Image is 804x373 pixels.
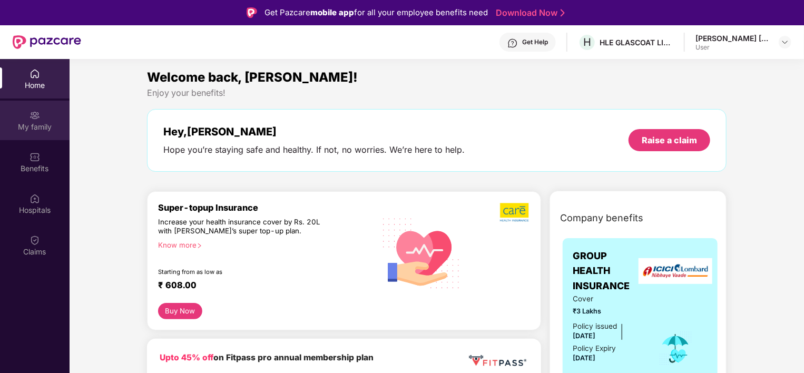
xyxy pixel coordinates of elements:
span: right [197,243,202,249]
strong: mobile app [310,7,354,17]
div: Policy issued [573,321,617,332]
div: Increase your health insurance cover by Rs. 20L with [PERSON_NAME]’s super top-up plan. [158,218,330,236]
span: Cover [573,293,644,305]
span: [DATE] [573,354,596,362]
img: svg+xml;base64,PHN2ZyBpZD0iSGVscC0zMngzMiIgeG1sbnM9Imh0dHA6Ly93d3cudzMub3JnLzIwMDAvc3ZnIiB3aWR0aD... [507,38,518,48]
img: Logo [247,7,257,18]
img: icon [659,331,693,366]
div: Know more [158,241,369,248]
div: HLE GLASCOAT LIMITED [600,37,673,47]
span: GROUP HEALTH INSURANCE [573,249,644,293]
img: b5dec4f62d2307b9de63beb79f102df3.png [500,202,530,222]
div: Get Pazcare for all your employee benefits need [264,6,488,19]
img: svg+xml;base64,PHN2ZyBpZD0iQmVuZWZpdHMiIHhtbG5zPSJodHRwOi8vd3d3LnczLm9yZy8yMDAwL3N2ZyIgd2lkdGg9Ij... [30,152,40,162]
img: Stroke [561,7,565,18]
div: Policy Expiry [573,343,616,354]
span: [DATE] [573,332,596,340]
div: Super-topup Insurance [158,202,375,213]
div: User [695,43,769,52]
img: New Pazcare Logo [13,35,81,49]
div: Enjoy your benefits! [147,87,727,99]
div: ₹ 608.00 [158,280,365,292]
a: Download Now [496,7,562,18]
img: fppp.png [467,351,528,370]
img: svg+xml;base64,PHN2ZyB4bWxucz0iaHR0cDovL3d3dy53My5vcmcvMjAwMC9zdmciIHhtbG5zOnhsaW5rPSJodHRwOi8vd3... [375,205,468,300]
button: Buy Now [158,303,202,319]
div: Raise a claim [642,134,697,146]
div: Hey, [PERSON_NAME] [163,125,465,138]
span: Company benefits [561,211,644,225]
img: svg+xml;base64,PHN2ZyBpZD0iQ2xhaW0iIHhtbG5zPSJodHRwOi8vd3d3LnczLm9yZy8yMDAwL3N2ZyIgd2lkdGg9IjIwIi... [30,235,40,246]
img: svg+xml;base64,PHN2ZyBpZD0iSG9zcGl0YWxzIiB4bWxucz0iaHR0cDovL3d3dy53My5vcmcvMjAwMC9zdmciIHdpZHRoPS... [30,193,40,204]
b: on Fitpass pro annual membership plan [160,352,374,362]
div: Starting from as low as [158,268,330,276]
b: Upto 45% off [160,352,213,362]
img: svg+xml;base64,PHN2ZyBpZD0iSG9tZSIgeG1sbnM9Imh0dHA6Ly93d3cudzMub3JnLzIwMDAvc3ZnIiB3aWR0aD0iMjAiIG... [30,68,40,79]
span: Welcome back, [PERSON_NAME]! [147,70,358,85]
span: H [583,36,591,48]
span: ₹3 Lakhs [573,306,644,317]
div: [PERSON_NAME] [PERSON_NAME] [695,33,769,43]
img: insurerLogo [639,258,712,284]
div: Hope you’re staying safe and healthy. If not, no worries. We’re here to help. [163,144,465,155]
img: svg+xml;base64,PHN2ZyBpZD0iRHJvcGRvd24tMzJ4MzIiIHhtbG5zPSJodHRwOi8vd3d3LnczLm9yZy8yMDAwL3N2ZyIgd2... [781,38,789,46]
div: Get Help [522,38,548,46]
img: svg+xml;base64,PHN2ZyB3aWR0aD0iMjAiIGhlaWdodD0iMjAiIHZpZXdCb3g9IjAgMCAyMCAyMCIgZmlsbD0ibm9uZSIgeG... [30,110,40,121]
